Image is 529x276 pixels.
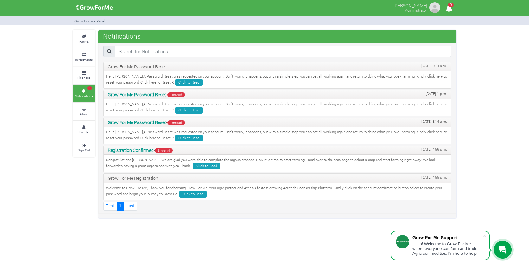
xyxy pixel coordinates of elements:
[106,157,448,169] p: Congratulations [PERSON_NAME], We are glad you were able to complete the signup process. Now it i...
[74,1,115,14] img: growforme image
[175,107,203,114] a: Click to Read
[108,175,447,181] p: Grow For Me Registration
[106,129,448,141] p: Hello [PERSON_NAME],A Password Reset was requested on your account. Don't worry, it happens, but ...
[412,241,483,256] div: Hello! Welcome to Grow For Me where everyone can farm and trade Agric commodities. I'm here to help.
[421,147,447,152] span: [DATE] 1:56 p.m.
[443,6,455,12] a: 3
[108,147,447,154] p: -
[429,1,441,14] img: growforme image
[79,130,88,134] small: Profile
[155,148,173,153] span: Unread
[179,191,207,198] a: Click to Read
[412,235,483,240] div: Grow For Me Support
[108,91,447,98] p: -
[193,163,220,169] a: Click to Read
[167,92,185,97] span: Unread
[103,202,117,211] a: First
[115,46,451,57] input: Search for Notifications
[106,102,448,114] p: Hello [PERSON_NAME],A Password Reset was requested on your account. Don't worry, it happens, but ...
[448,3,454,7] span: 3
[421,63,447,69] span: [DATE] 9:14 a.m.
[78,148,90,152] small: Sign Out
[73,48,95,66] a: Investments
[106,74,448,86] p: Hello [PERSON_NAME],A Password Reset was requested on your account. Don't worry, it happens, but ...
[103,202,451,211] nav: Page Navigation
[79,39,89,44] small: Farms
[421,119,447,124] span: [DATE] 8:14 a.m.
[443,1,455,16] i: Notifications
[73,103,95,120] a: Admin
[108,91,166,97] b: Grow For Me Password Reset
[73,85,95,102] a: 3 Notifications
[87,86,92,90] span: 3
[167,120,185,125] span: Unread
[106,185,448,198] p: Welcome to Grow For Me, Thank you for choosing Grow For Me, your agro partner and Africa’s fastes...
[108,63,447,70] p: Grow For Me Password Reset
[421,175,447,180] span: [DATE] 1:55 p.m.
[73,121,95,138] a: Profile
[75,57,93,62] small: Investments
[108,119,166,125] b: Grow For Me Password Reset
[101,30,142,42] span: Notifications
[175,79,203,86] a: Click to Read
[74,19,105,23] small: Grow For Me Panel
[73,139,95,157] a: Sign Out
[73,67,95,84] a: Finances
[79,112,88,116] small: Admin
[426,91,447,97] span: [DATE] 1 p.m.
[108,119,447,126] p: -
[108,147,154,153] b: Registration Confirmed
[124,202,137,211] a: Last
[405,8,427,13] small: Administrator
[73,30,95,48] a: Farms
[75,94,93,98] small: Notifications
[394,1,427,9] p: [PERSON_NAME]
[77,75,90,80] small: Finances
[117,202,124,211] a: 1
[175,135,203,141] a: Click to Read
